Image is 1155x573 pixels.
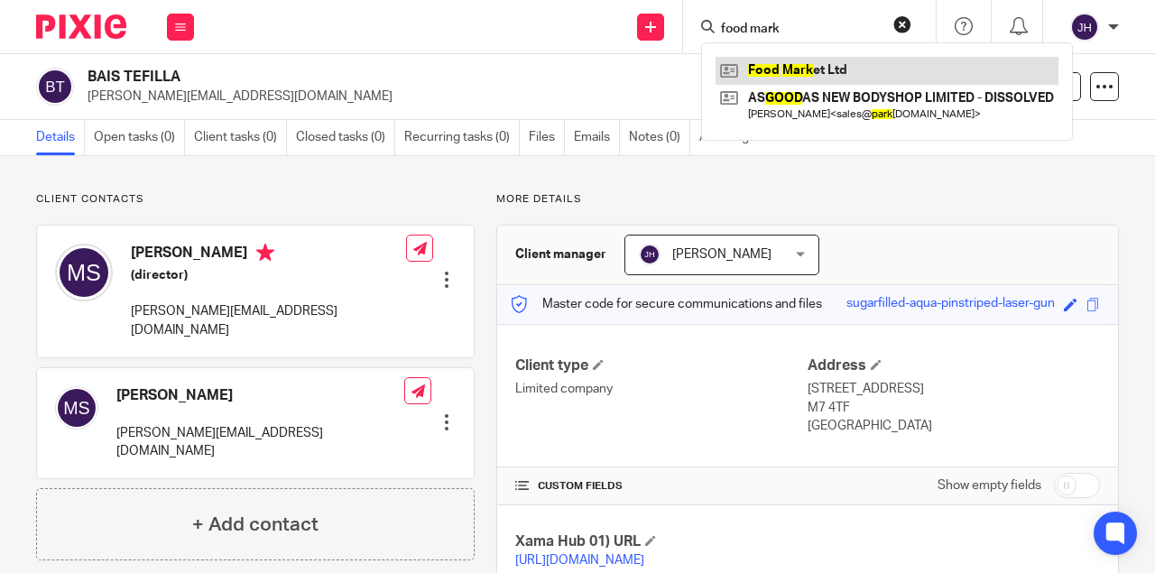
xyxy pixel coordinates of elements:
a: Details [36,120,85,155]
a: Closed tasks (0) [296,120,395,155]
a: Client tasks (0) [194,120,287,155]
img: Pixie [36,14,126,39]
img: svg%3E [55,244,113,301]
h5: (director) [131,266,406,284]
img: svg%3E [55,386,98,430]
a: [URL][DOMAIN_NAME] [515,554,644,567]
h3: Client manager [515,245,606,263]
h4: + Add contact [192,511,319,539]
h4: Client type [515,356,808,375]
a: Emails [574,120,620,155]
div: sugarfilled-aqua-pinstriped-laser-gun [846,294,1055,315]
p: [PERSON_NAME][EMAIL_ADDRESS][DOMAIN_NAME] [88,88,873,106]
p: [PERSON_NAME][EMAIL_ADDRESS][DOMAIN_NAME] [131,302,406,339]
p: M7 4TF [808,399,1100,417]
h2: BAIS TEFILLA [88,68,716,87]
img: svg%3E [36,68,74,106]
h4: [PERSON_NAME] [131,244,406,266]
p: [GEOGRAPHIC_DATA] [808,417,1100,435]
img: svg%3E [1070,13,1099,42]
i: Primary [256,244,274,262]
h4: CUSTOM FIELDS [515,479,808,494]
p: Client contacts [36,192,475,207]
a: Notes (0) [629,120,690,155]
img: svg%3E [639,244,661,265]
h4: Address [808,356,1100,375]
a: Audit logs [699,120,764,155]
p: Master code for secure communications and files [511,295,822,313]
input: Search [719,22,882,38]
a: Open tasks (0) [94,120,185,155]
p: [PERSON_NAME][EMAIL_ADDRESS][DOMAIN_NAME] [116,424,404,461]
p: [STREET_ADDRESS] [808,380,1100,398]
a: Recurring tasks (0) [404,120,520,155]
a: Files [529,120,565,155]
h4: Xama Hub 01) URL [515,532,808,551]
p: More details [496,192,1119,207]
span: [PERSON_NAME] [672,248,772,261]
button: Clear [893,15,911,33]
h4: [PERSON_NAME] [116,386,404,405]
label: Show empty fields [938,476,1041,494]
p: Limited company [515,380,808,398]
